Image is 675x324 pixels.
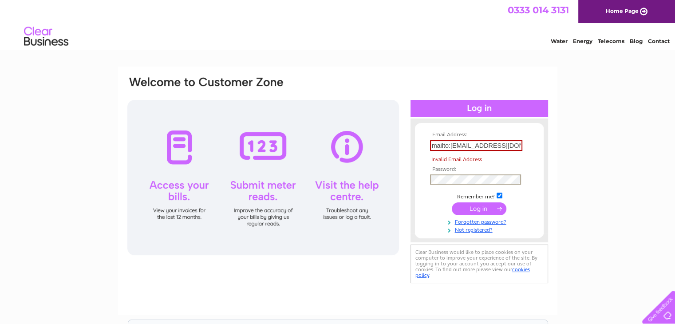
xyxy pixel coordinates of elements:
[428,132,531,138] th: Email Address:
[551,38,568,44] a: Water
[24,23,69,50] img: logo.png
[128,5,548,43] div: Clear Business is a trading name of Verastar Limited (registered in [GEOGRAPHIC_DATA] No. 3667643...
[430,225,531,233] a: Not registered?
[452,202,506,215] input: Submit
[573,38,592,44] a: Energy
[431,156,482,162] span: Invalid Email Address
[428,191,531,200] td: Remember me?
[598,38,624,44] a: Telecoms
[415,266,530,278] a: cookies policy
[648,38,670,44] a: Contact
[630,38,643,44] a: Blog
[430,217,531,225] a: Forgotten password?
[428,166,531,173] th: Password:
[411,245,548,283] div: Clear Business would like to place cookies on your computer to improve your experience of the sit...
[508,4,569,16] a: 0333 014 3131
